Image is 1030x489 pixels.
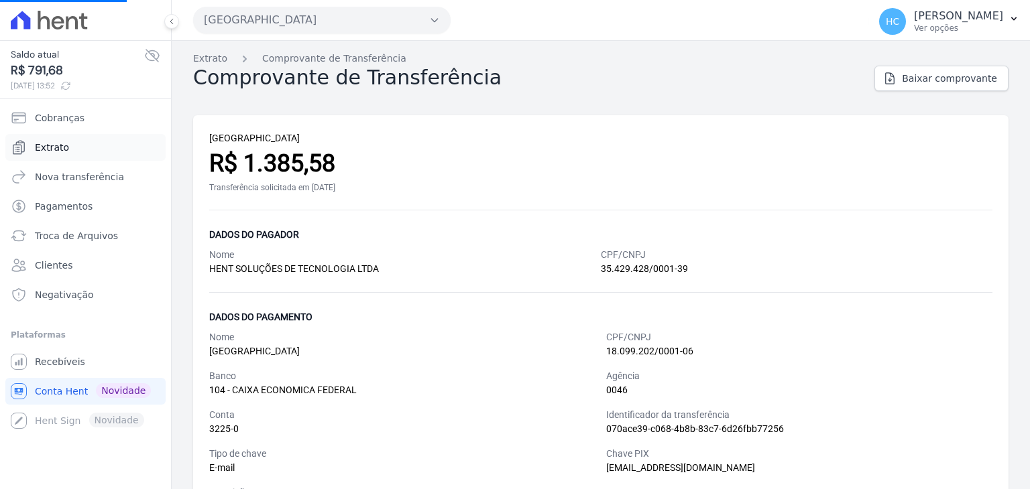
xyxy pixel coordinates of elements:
nav: Sidebar [11,104,160,434]
div: 18.099.202/0001-06 [606,344,992,358]
a: Cobranças [5,104,166,131]
div: [GEOGRAPHIC_DATA] [209,344,595,358]
a: Extrato [5,134,166,161]
span: Extrato [35,141,69,154]
a: Baixar comprovante [874,66,1009,91]
span: Troca de Arquivos [35,229,118,242]
span: Pagamentos [35,200,93,213]
span: Cobranças [35,111,84,125]
div: Dados do pagamento [209,309,992,325]
div: Identificador da transferência [606,408,992,422]
div: Tipo de chave [209,447,595,461]
h2: Comprovante de Transferência [193,66,502,90]
div: Plataformas [11,327,160,343]
div: R$ 1.385,58 [209,145,992,182]
span: Nova transferência [35,170,124,184]
span: R$ 791,68 [11,62,144,80]
a: Pagamentos [5,193,166,220]
div: Nome [209,330,595,344]
div: HENT SOLUÇÕES DE TECNOLOGIA LTDA [209,262,601,276]
nav: Breadcrumb [193,52,1009,66]
span: Conta Hent [35,385,88,398]
div: Conta [209,408,595,422]
div: Dados do pagador [209,226,992,242]
div: 35.429.428/0001-39 [601,262,992,276]
a: Nova transferência [5,163,166,190]
div: Nome [209,248,601,262]
span: Baixar comprovante [902,72,997,85]
a: Comprovante de Transferência [262,52,406,66]
span: HC [886,17,899,26]
a: Recebíveis [5,348,166,375]
span: Negativação [35,288,94,301]
div: CPF/CNPJ [601,248,992,262]
div: 104 - CAIXA ECONOMICA FEDERAL [209,383,595,397]
div: 3225-0 [209,422,595,436]
span: Recebíveis [35,355,85,368]
p: [PERSON_NAME] [914,9,1003,23]
div: Chave PIX [606,447,992,461]
a: Extrato [193,52,227,66]
span: [DATE] 13:52 [11,80,144,92]
button: [GEOGRAPHIC_DATA] [193,7,451,33]
div: Banco [209,369,595,383]
div: CPF/CNPJ [606,330,992,344]
div: E-mail [209,461,595,475]
div: 0046 [606,383,992,397]
p: Ver opções [914,23,1003,33]
a: Troca de Arquivos [5,222,166,249]
div: 070ace39-c068-4b8b-83c7-6d26fbb77256 [606,422,992,436]
a: Clientes [5,252,166,279]
a: Conta Hent Novidade [5,378,166,405]
div: [EMAIL_ADDRESS][DOMAIN_NAME] [606,461,992,475]
span: Clientes [35,259,72,272]
div: Agência [606,369,992,383]
div: [GEOGRAPHIC_DATA] [209,131,992,145]
div: Transferência solicitada em [DATE] [209,182,992,194]
span: Novidade [96,383,151,398]
a: Negativação [5,281,166,308]
span: Saldo atual [11,48,144,62]
button: HC [PERSON_NAME] Ver opções [868,3,1030,40]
